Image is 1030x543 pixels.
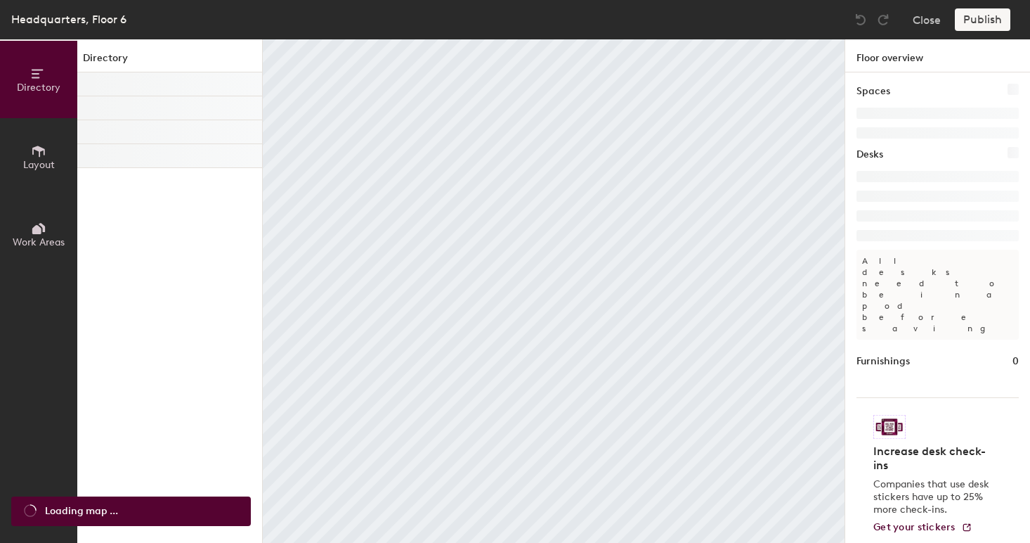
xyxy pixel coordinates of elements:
[876,13,890,27] img: Redo
[45,504,118,519] span: Loading map ...
[873,415,906,439] img: Sticker logo
[873,445,993,473] h4: Increase desk check-ins
[856,354,910,369] h1: Furnishings
[856,84,890,99] h1: Spaces
[23,159,55,171] span: Layout
[913,8,941,31] button: Close
[77,51,262,72] h1: Directory
[873,521,956,533] span: Get your stickers
[263,39,845,543] canvas: Map
[845,39,1030,72] h1: Floor overview
[11,11,126,28] div: Headquarters, Floor 6
[856,250,1019,340] p: All desks need to be in a pod before saving
[856,147,883,162] h1: Desks
[1012,354,1019,369] h1: 0
[17,82,60,94] span: Directory
[873,522,972,534] a: Get your stickers
[13,236,65,248] span: Work Areas
[854,13,868,27] img: Undo
[873,478,993,516] p: Companies that use desk stickers have up to 25% more check-ins.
